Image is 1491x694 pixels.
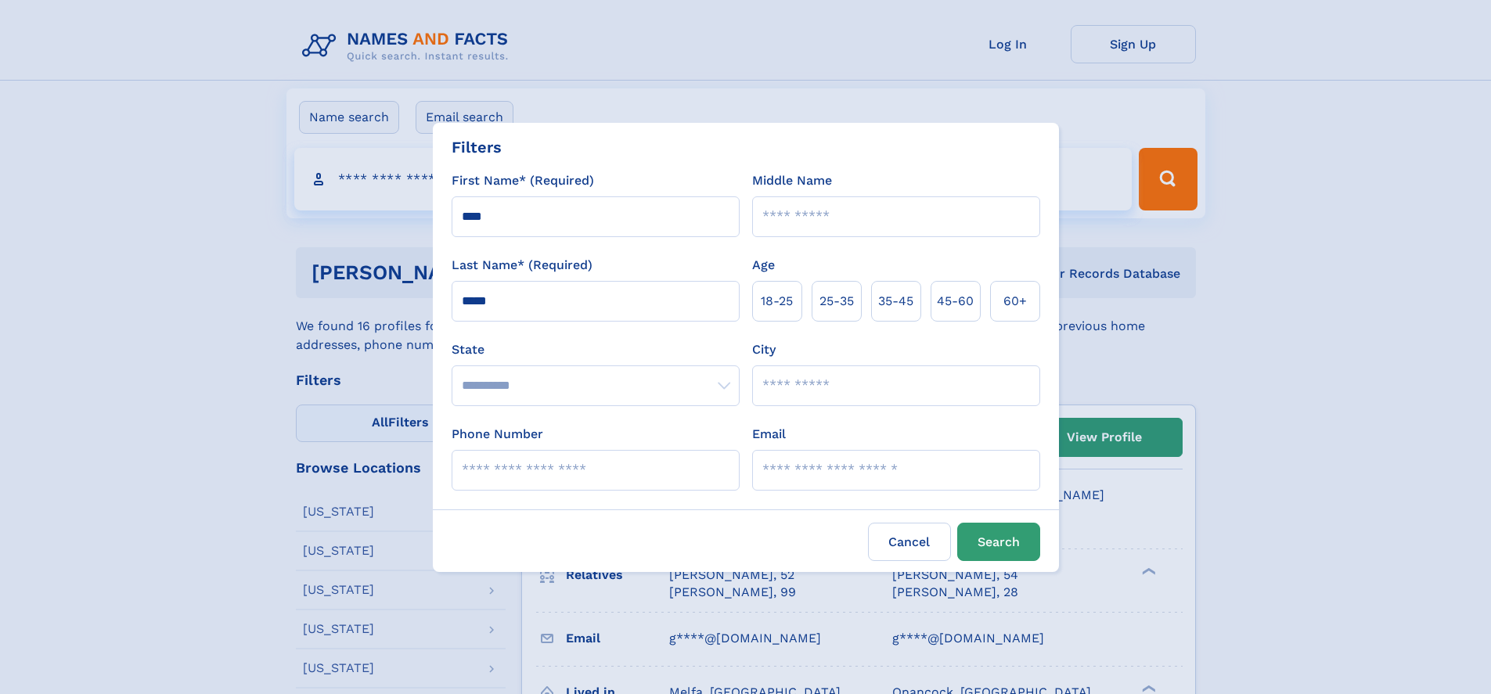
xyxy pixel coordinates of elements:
span: 60+ [1003,292,1027,311]
label: State [452,340,740,359]
button: Search [957,523,1040,561]
span: 25‑35 [819,292,854,311]
span: 35‑45 [878,292,913,311]
label: First Name* (Required) [452,171,594,190]
span: 45‑60 [937,292,974,311]
label: Last Name* (Required) [452,256,592,275]
span: 18‑25 [761,292,793,311]
label: City [752,340,776,359]
label: Phone Number [452,425,543,444]
label: Cancel [868,523,951,561]
label: Middle Name [752,171,832,190]
label: Email [752,425,786,444]
label: Age [752,256,775,275]
div: Filters [452,135,502,159]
